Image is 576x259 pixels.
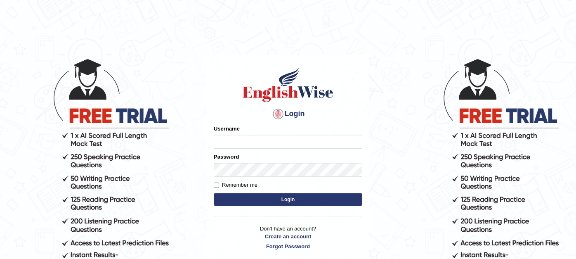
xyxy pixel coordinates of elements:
img: Logo of English Wise sign in for intelligent practice with AI [241,66,335,103]
a: Forgot Password [214,242,362,250]
label: Remember me [214,181,257,189]
button: Login [214,193,362,206]
label: Password [214,153,239,161]
p: Don't have an account? [214,225,362,250]
input: Remember me [214,183,219,188]
label: Username [214,125,240,133]
a: Create an account [214,233,362,240]
h4: Login [214,107,362,121]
